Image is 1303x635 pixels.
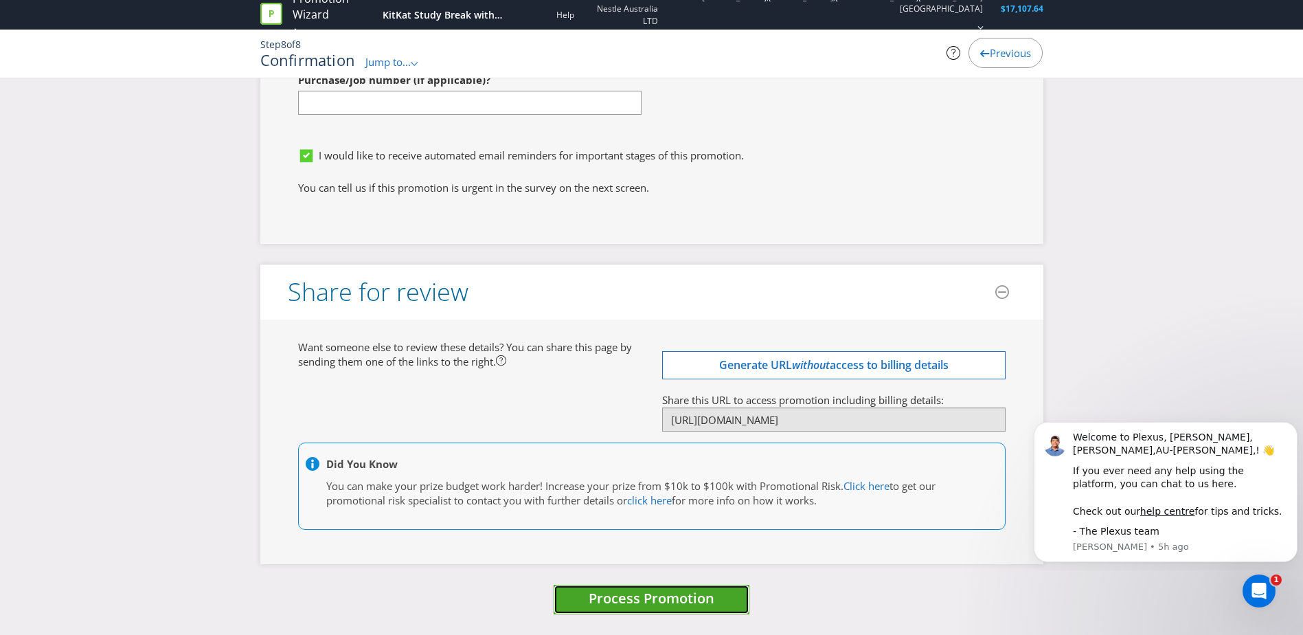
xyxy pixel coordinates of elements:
[298,181,1006,195] p: You can tell us if this promotion is urgent in the survey on the next screen.
[319,148,744,162] span: I would like to receive automated email reminders for important stages of this promotion.
[990,46,1031,60] span: Previous
[830,357,949,372] span: access to billing details
[365,55,411,69] span: Jump to...
[286,38,295,51] span: of
[260,52,356,68] h1: Confirmation
[260,38,281,51] span: Step
[662,393,944,407] span: Share this URL to access promotion including billing details:
[281,38,286,51] span: 8
[1028,410,1303,570] iframe: Intercom notifications message
[593,3,658,26] span: Nestle Australia LTD
[556,9,574,21] a: Help
[672,493,817,507] span: for more info on how it works.
[792,357,830,372] em: without
[1001,3,1043,14] span: $17,107.64
[383,8,503,22] div: KitKat Study Break with a Mate
[662,351,1006,379] button: Generate URLwithoutaccess to billing details
[719,357,792,372] span: Generate URL
[1243,575,1276,608] iframe: Intercom live chat
[288,278,468,306] h3: Share for review
[554,585,749,614] button: Process Promotion
[1271,575,1282,586] span: 1
[326,479,843,493] span: You can make your prize budget work harder! Increase your prize from $10k to $100k with Promotion...
[589,589,714,608] span: Process Promotion
[627,493,672,507] a: click here
[295,38,301,51] span: 8
[298,340,632,368] span: Want someone else to review these details? You can share this page by sending them one of the lin...
[843,479,890,493] a: Click here
[326,479,936,507] span: to get our promotional risk specialist to contact you with further details or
